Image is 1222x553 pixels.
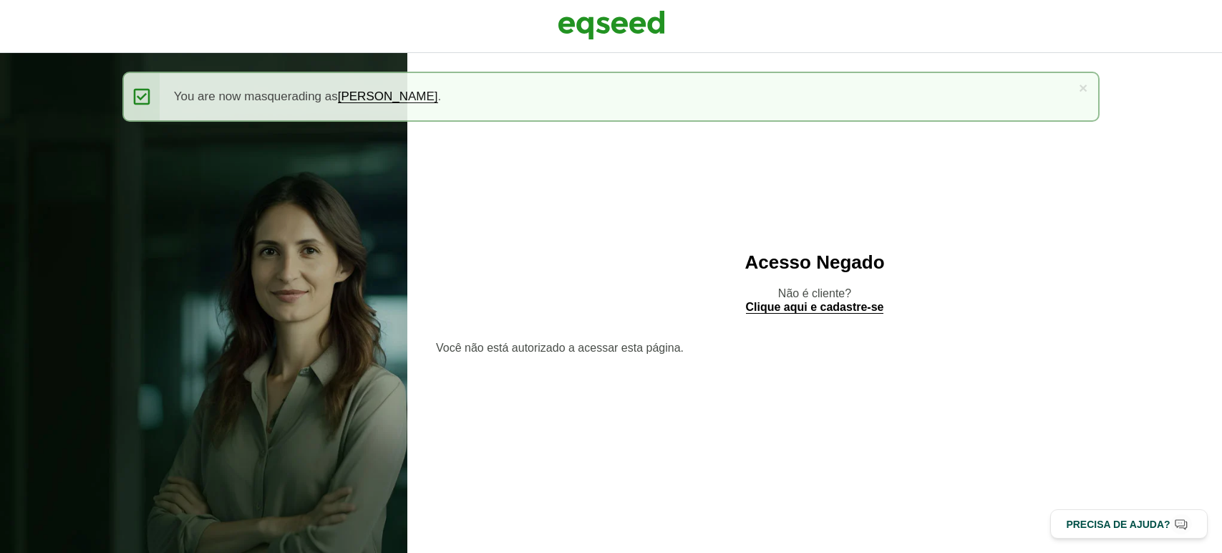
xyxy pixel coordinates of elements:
a: × [1079,80,1087,95]
h2: Acesso Negado [436,252,1193,273]
p: Não é cliente? [436,287,1193,314]
a: Clique aqui e cadastre-se [746,302,884,314]
img: EqSeed Logo [558,7,665,43]
a: [PERSON_NAME] [338,90,438,103]
section: Você não está autorizado a acessar esta página. [436,342,1193,354]
div: You are now masquerading as . [122,72,1100,122]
